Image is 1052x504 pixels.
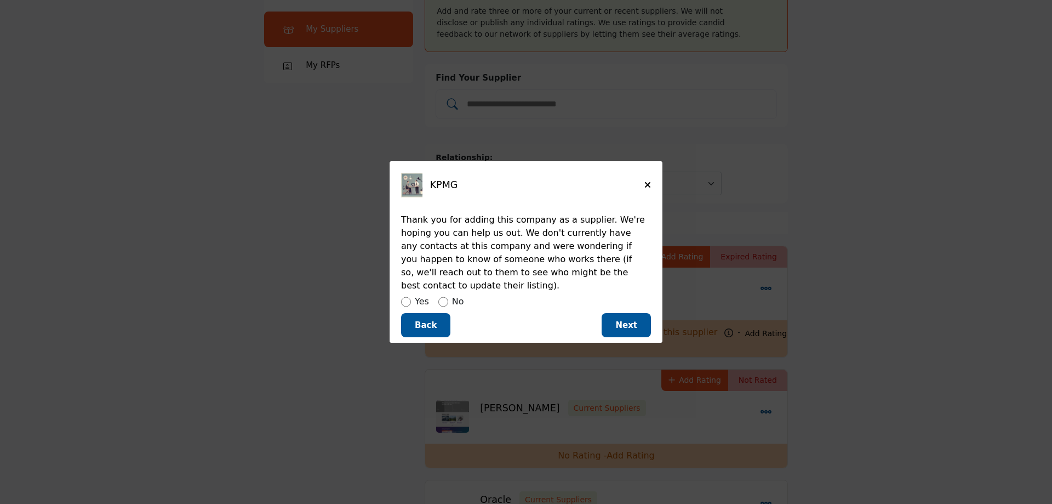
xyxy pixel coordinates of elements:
label: Thank you for adding this company as a supplier. We're hoping you can help us out. We don't curre... [401,209,645,292]
label: Yes [415,295,429,308]
h5: KPMG [430,179,644,191]
button: Next [602,313,651,338]
button: Close [644,179,651,191]
label: No [452,295,464,308]
button: Back [401,313,450,338]
img: KPMG Logo [401,173,426,197]
span: Back [415,320,437,330]
span: Next [615,320,637,330]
